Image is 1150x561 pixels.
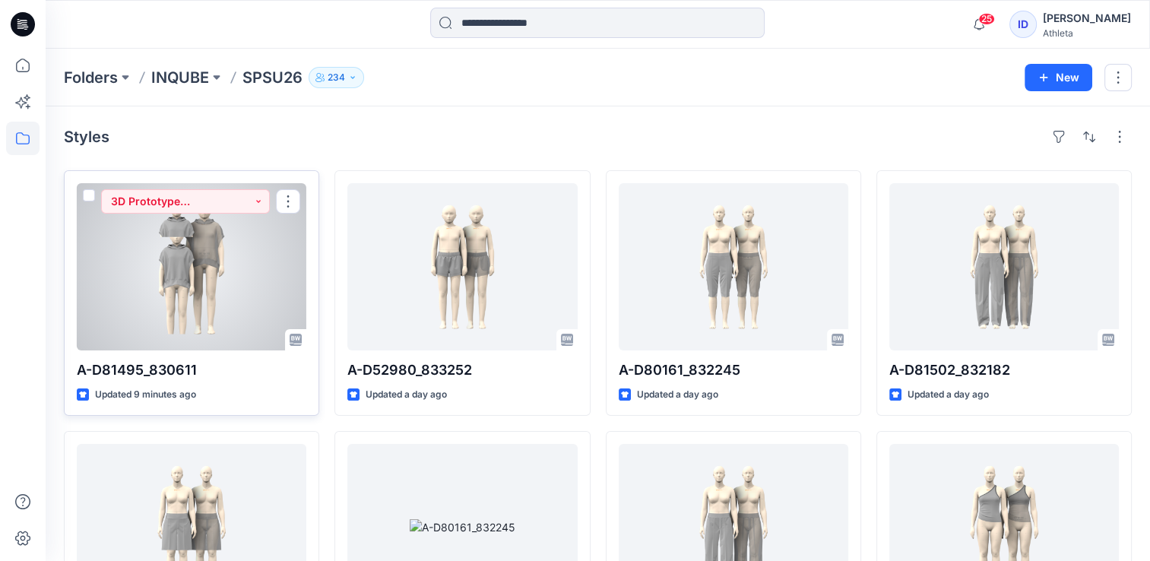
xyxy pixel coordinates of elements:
[619,183,848,350] a: A-D80161_832245
[1009,11,1037,38] div: ID
[347,183,577,350] a: A-D52980_833252
[309,67,364,88] button: 234
[1043,27,1131,39] div: Athleta
[242,67,303,88] p: SPSU26
[889,183,1119,350] a: A-D81502_832182
[151,67,209,88] a: INQUBE
[908,387,989,403] p: Updated a day ago
[95,387,196,403] p: Updated 9 minutes ago
[1025,64,1092,91] button: New
[77,183,306,350] a: A-D81495_830611
[366,387,447,403] p: Updated a day ago
[347,360,577,381] p: A-D52980_833252
[1043,9,1131,27] div: [PERSON_NAME]
[64,128,109,146] h4: Styles
[889,360,1119,381] p: A-D81502_832182
[978,13,995,25] span: 25
[619,360,848,381] p: A-D80161_832245
[77,360,306,381] p: A-D81495_830611
[328,69,345,86] p: 234
[64,67,118,88] a: Folders
[637,387,718,403] p: Updated a day ago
